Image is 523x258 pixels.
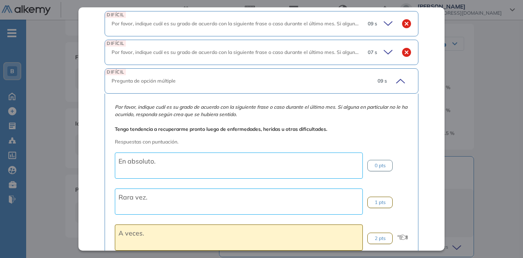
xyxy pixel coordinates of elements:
div: Pregunta de opción múltiple [112,77,371,85]
span: 07 s [368,49,377,56]
span: 09 s [378,77,387,85]
span: 09 s [368,20,377,27]
span: 0 pts [375,162,386,169]
span: DIFÍCIL [105,40,126,46]
span: Rara vez. [118,193,148,201]
i: Por favor, indique cuál es su grado de acuerdo con la siguiente frase o caso durante el último me... [115,104,407,117]
span: Respuestas con puntuación. [115,139,179,145]
span: DIFÍCIL [105,11,126,18]
span: 2 pts [375,235,386,242]
b: Tengo tendencia a recuperarme pronto luego de enfermedades, heridas u otras dificultades. [115,126,327,132]
span: A veces. [118,229,144,237]
span: 1 pts [375,199,386,206]
span: DIFÍCIL [105,69,126,75]
span: En absoluto. [118,157,156,165]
